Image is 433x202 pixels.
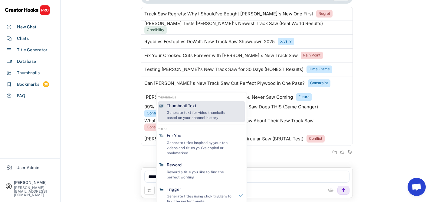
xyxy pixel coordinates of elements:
[167,162,182,168] div: Reword
[144,53,298,58] div: Fix Your Crooked Cuts Forever with [PERSON_NAME]'s New Track Saw
[167,110,235,120] div: Generate text for video thumbails based on your channel history
[167,170,235,180] div: Reword a title you like to find the perfect wording
[319,11,330,16] div: Regret
[147,27,164,33] div: Credibility
[167,140,235,156] div: Generate titles inspired by your top videos and titles you've copied or bookmarked
[158,96,176,100] div: THUMBNAILS
[158,127,167,131] div: TITLES
[17,35,29,42] div: Chats
[14,186,55,197] div: [PERSON_NAME][EMAIL_ADDRESS][DOMAIN_NAME]
[17,24,37,30] div: New Chat
[147,125,166,130] div: Conspiracy
[14,181,55,184] div: [PERSON_NAME]
[17,58,36,65] div: Database
[144,67,303,72] div: Testing [PERSON_NAME]'s New Track Saw for 30 Days (HONEST Results)
[408,178,426,196] a: Open chat
[144,95,293,100] div: [PERSON_NAME]'s 2025 Track Saw Features You Never Saw Coming
[144,81,305,86] div: Can [PERSON_NAME]'s New Track Saw Cut Perfect Plywood in One Pass?
[144,104,318,109] div: 99% Don't Know [PERSON_NAME]'s New Track Saw Does THIS (Game Changer)
[43,82,49,87] div: 38
[144,39,275,44] div: Ryobi vs Festool vs DeWalt: New Track Saw Showdown 2025
[309,67,330,72] div: Time Frame
[17,70,40,76] div: Thumbnails
[144,21,323,26] div: [PERSON_NAME] Tests [PERSON_NAME]'s Newest Track Saw (Real World Results)
[280,39,292,44] div: X vs. Y
[5,5,50,15] img: CHPRO%20Logo.svg
[17,47,48,53] div: Title Generator
[16,165,39,171] div: User Admin
[144,118,313,123] div: What [PERSON_NAME] Doesn't Want You to Know About Their New Track Saw
[167,187,181,193] div: Trigger
[17,93,25,99] div: FAQ
[309,136,322,141] div: Conflict
[167,133,181,139] div: For You
[17,81,39,88] div: Bookmarks
[328,188,333,193] img: unnamed.jpg
[303,53,320,58] div: Pain Point
[298,95,310,100] div: Future
[144,136,303,141] div: [PERSON_NAME]'s New Track Saw vs My Old Circular Saw (BRUTAL Test)
[147,111,182,116] div: Confirms Suspicions
[144,11,313,16] div: Track Saw Regrets: Why I Should've Bought [PERSON_NAME]'s New One First
[167,103,196,109] div: Thumbnail Text
[310,81,328,86] div: Constraint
